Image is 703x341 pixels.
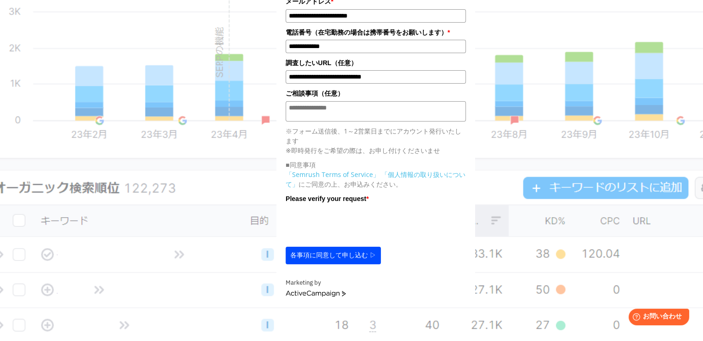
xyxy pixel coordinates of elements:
[286,278,466,288] div: Marketing by
[286,206,426,242] iframe: reCAPTCHA
[286,27,466,37] label: 電話番号（在宅勤務の場合は携帯番号をお願いします）
[286,58,466,68] label: 調査したいURL（任意）
[621,305,693,331] iframe: Help widget launcher
[286,160,466,170] p: ■同意事項
[286,170,466,189] p: にご同意の上、お申込みください。
[286,88,466,98] label: ご相談事項（任意）
[286,170,465,189] a: 「個人情報の取り扱いについて」
[286,170,379,179] a: 「Semrush Terms of Service」
[286,247,381,264] button: 各事項に同意して申し込む ▷
[286,194,466,204] label: Please verify your request
[286,126,466,155] p: ※フォーム送信後、1～2営業日までにアカウント発行いたします ※即時発行をご希望の際は、お申し付けくださいませ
